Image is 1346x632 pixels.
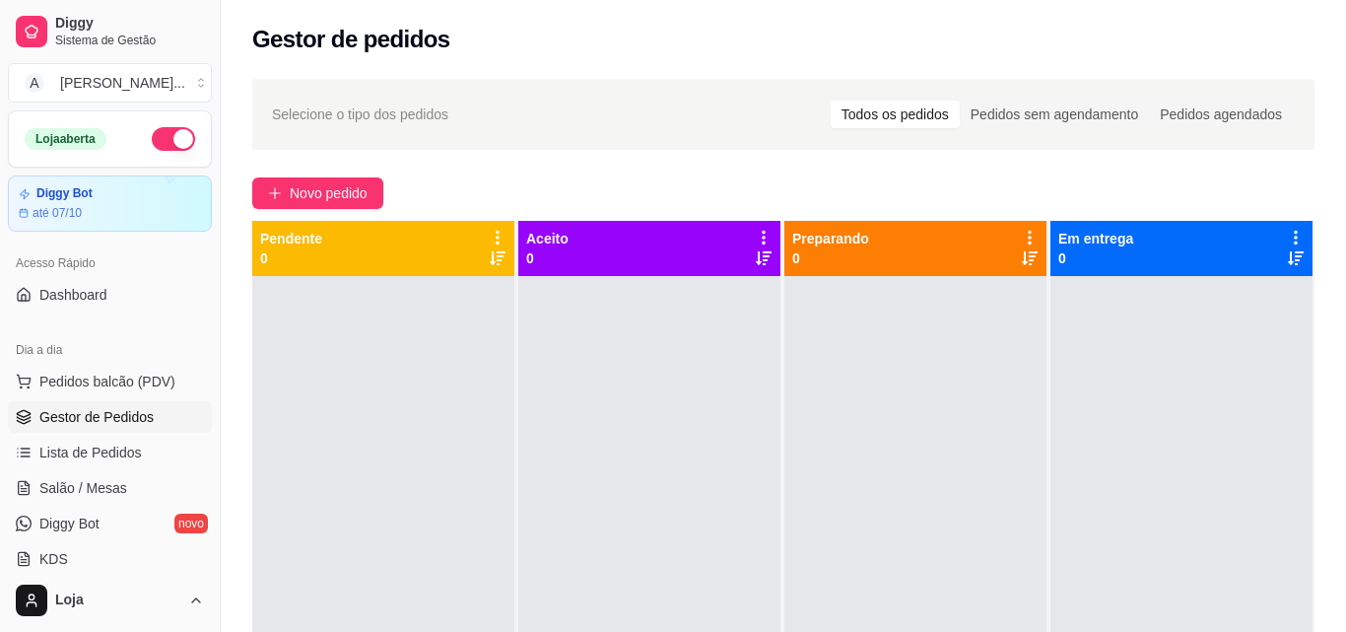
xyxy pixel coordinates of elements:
button: Select a team [8,63,212,103]
span: A [25,73,44,93]
span: plus [268,186,282,200]
a: KDS [8,543,212,575]
a: DiggySistema de Gestão [8,8,212,55]
div: Pedidos agendados [1149,101,1293,128]
p: Aceito [526,229,569,248]
button: Novo pedido [252,177,383,209]
div: Loja aberta [25,128,106,150]
article: Diggy Bot [36,186,93,201]
span: Novo pedido [290,182,368,204]
span: Pedidos balcão (PDV) [39,372,175,391]
span: Salão / Mesas [39,478,127,498]
span: Selecione o tipo dos pedidos [272,104,448,125]
p: 0 [792,248,869,268]
article: até 07/10 [33,205,82,221]
button: Pedidos balcão (PDV) [8,366,212,397]
div: Acesso Rápido [8,247,212,279]
a: Diggy Botaté 07/10 [8,176,212,232]
div: Todos os pedidos [831,101,960,128]
span: Sistema de Gestão [55,33,204,48]
a: Gestor de Pedidos [8,401,212,433]
span: Diggy Bot [39,514,100,533]
span: Lista de Pedidos [39,443,142,462]
a: Salão / Mesas [8,472,212,504]
p: 0 [526,248,569,268]
a: Lista de Pedidos [8,437,212,468]
div: [PERSON_NAME] ... [60,73,185,93]
div: Pedidos sem agendamento [960,101,1149,128]
span: Dashboard [39,285,107,305]
a: Diggy Botnovo [8,508,212,539]
p: Pendente [260,229,322,248]
button: Alterar Status [152,127,195,151]
div: Dia a dia [8,334,212,366]
span: Loja [55,592,180,609]
p: Preparando [792,229,869,248]
button: Loja [8,577,212,624]
h2: Gestor de pedidos [252,24,450,55]
p: 0 [1058,248,1133,268]
p: 0 [260,248,322,268]
p: Em entrega [1058,229,1133,248]
span: KDS [39,549,68,569]
a: Dashboard [8,279,212,311]
span: Diggy [55,15,204,33]
span: Gestor de Pedidos [39,407,154,427]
